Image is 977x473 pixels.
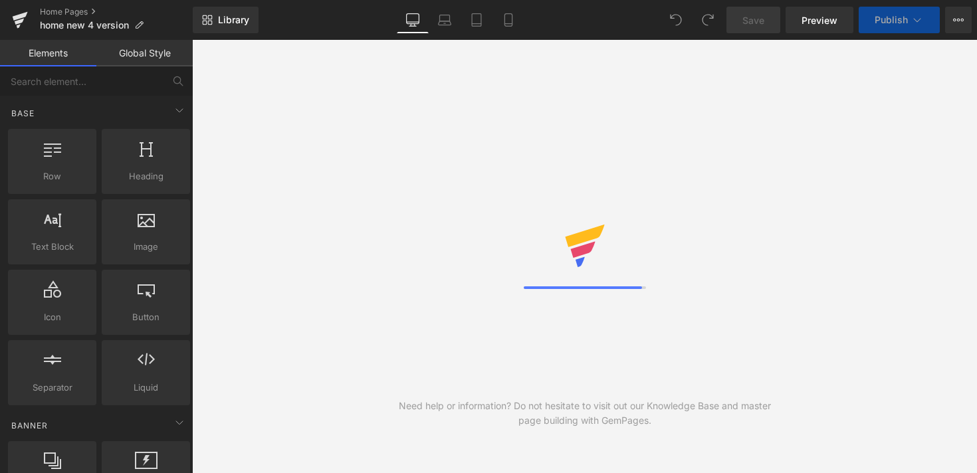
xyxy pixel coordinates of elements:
span: home new 4 version [40,20,129,31]
button: Publish [859,7,940,33]
span: Button [106,310,186,324]
span: Publish [875,15,908,25]
a: Global Style [96,40,193,66]
a: New Library [193,7,259,33]
span: Image [106,240,186,254]
a: Preview [786,7,853,33]
span: Heading [106,169,186,183]
span: Banner [10,419,49,432]
a: Laptop [429,7,461,33]
a: Home Pages [40,7,193,17]
span: Preview [802,13,837,27]
span: Base [10,107,36,120]
span: Icon [12,310,92,324]
span: Liquid [106,381,186,395]
a: Desktop [397,7,429,33]
a: Tablet [461,7,492,33]
div: Need help or information? Do not hesitate to visit out our Knowledge Base and master page buildin... [388,399,781,428]
span: Row [12,169,92,183]
span: Library [218,14,249,26]
button: More [945,7,972,33]
span: Separator [12,381,92,395]
span: Save [742,13,764,27]
span: Text Block [12,240,92,254]
a: Mobile [492,7,524,33]
button: Redo [695,7,721,33]
button: Undo [663,7,689,33]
